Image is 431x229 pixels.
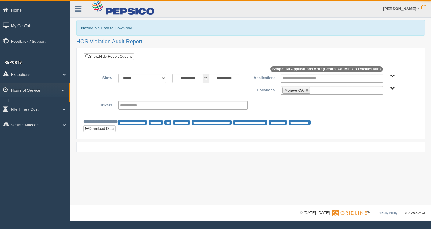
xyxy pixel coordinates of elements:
button: Download Data [83,125,116,132]
span: Mojave CA [284,88,304,93]
label: Applications [251,74,278,81]
span: v. 2025.5.2403 [405,211,425,215]
a: HOS Explanation Reports [11,99,69,110]
label: Drivers [88,101,115,108]
a: Privacy Policy [378,211,397,215]
b: Notice: [81,26,95,30]
label: Show [88,74,115,81]
div: No Data to Download. [76,20,425,36]
h2: HOS Violation Audit Report [76,39,425,45]
div: © [DATE]-[DATE] - ™ [300,210,425,216]
span: Scope: All Applications AND (Central Cal Mkt OR Rockies Mkt) [270,66,383,72]
span: to [203,74,209,83]
a: Show/Hide Report Options [84,53,134,60]
img: Gridline [332,210,367,216]
label: Locations [251,86,278,93]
